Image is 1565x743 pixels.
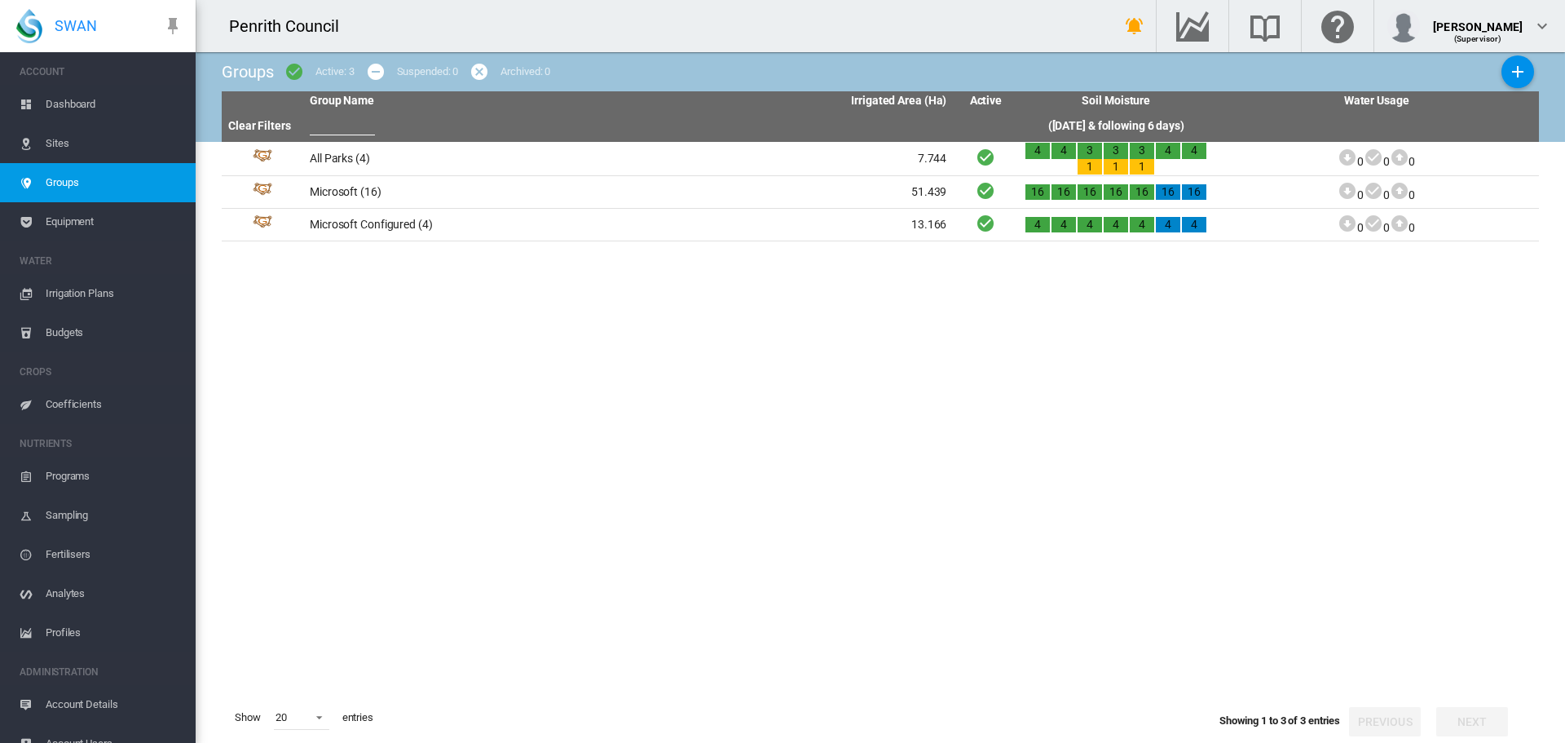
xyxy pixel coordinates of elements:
[303,91,628,111] th: Group Name
[911,218,946,231] span: 13.166
[222,176,1539,209] tr: Group Id: 31288 Microsoft (16) 51.439 Active 16 16 16 16 16 16 16 000
[336,704,380,732] span: entries
[253,215,272,235] img: 4.svg
[1182,143,1206,159] div: 4
[1078,143,1102,159] div: 3
[222,62,273,82] span: Groups
[1104,217,1128,233] div: 4
[1173,16,1212,36] md-icon: Go to the Data Hub
[1454,34,1502,43] span: (Supervisor)
[46,685,183,724] span: Account Details
[1048,119,1184,132] span: ([DATE] & following 6 days)
[278,55,311,88] button: icon-checkbox-marked-circle
[1182,217,1206,233] div: 4
[911,185,946,198] span: 51.439
[851,94,946,107] span: Irrigated Area (Ha)
[1078,159,1102,175] div: 1
[1344,94,1409,107] span: Water Usage
[222,209,1539,241] tr: Group Id: 36485 Microsoft Configured (4) 13.166 Active 4 4 4 4 4 4 4 000
[222,142,303,175] td: Group Id: 24528
[284,62,304,82] md-icon: icon-checkbox-marked-circle
[1245,16,1285,36] md-icon: Search the knowledge base
[46,274,183,313] span: Irrigation Plans
[1025,184,1050,201] div: 16
[918,152,947,165] span: 7.744
[1349,707,1421,736] button: Previous
[1078,217,1102,233] div: 4
[1130,217,1154,233] div: 4
[1104,184,1128,201] div: 16
[228,119,291,132] a: Clear Filters
[1125,16,1144,36] md-icon: icon-bell-ring
[469,62,489,82] md-icon: icon-cancel
[1433,12,1523,29] div: [PERSON_NAME]
[1130,159,1154,175] div: 1
[397,64,459,79] div: Suspended: 0
[463,55,496,88] button: icon-cancel
[228,704,267,732] span: Show
[1387,10,1420,42] img: profile.jpg
[303,142,628,175] td: All Parks (4)
[46,457,183,496] span: Programs
[976,147,995,167] i: Active
[20,248,183,274] span: WATER
[359,55,392,88] button: icon-minus-circle
[1025,217,1050,233] div: 4
[976,213,995,233] i: Active
[253,183,272,202] img: 4.svg
[1118,10,1151,42] button: icon-bell-ring
[1025,143,1050,159] div: 4
[46,574,183,613] span: Analytes
[1078,184,1102,201] div: 16
[276,711,287,723] div: 20
[46,85,183,124] span: Dashboard
[500,64,550,79] div: Archived: 0
[46,163,183,202] span: Groups
[20,431,183,457] span: NUTRIENTS
[366,62,386,82] md-icon: icon-minus-circle
[222,142,1539,176] tr: Group Id: 24528 All Parks (4) 7.744 Active 4 4 3 1 3 1 3 1 4 4 000
[1219,714,1340,727] span: Showing 1 to 3 of 3 entries
[1182,184,1206,201] div: 16
[1130,184,1154,201] div: 16
[976,180,995,201] i: Active
[253,149,272,169] img: 4.svg
[1104,143,1128,159] div: 3
[303,209,628,241] td: Microsoft Configured (4)
[1338,155,1415,168] span: 0 0 0
[1318,16,1357,36] md-icon: Click here for help
[303,176,628,208] td: Microsoft (16)
[1338,188,1415,201] span: 0 0 0
[16,9,42,43] img: SWAN-Landscape-Logo-Colour-drop.png
[953,91,1018,111] th: Active
[46,496,183,535] span: Sampling
[46,313,183,352] span: Budgets
[20,359,183,385] span: CROPS
[1436,707,1508,736] button: Next
[163,16,183,36] md-icon: icon-pin
[1130,143,1154,159] div: 3
[1156,217,1180,233] div: 4
[1156,143,1180,159] div: 4
[1082,94,1150,107] span: Soil Moisture
[222,176,303,208] td: Group Id: 31288
[222,209,303,241] td: Group Id: 36485
[1338,221,1415,234] span: 0 0 0
[1156,184,1180,201] div: 16
[229,15,354,38] div: Penrith Council
[1104,159,1128,175] div: 1
[20,659,183,685] span: ADMINISTRATION
[46,613,183,652] span: Profiles
[1508,62,1528,82] md-icon: icon-plus
[1051,143,1076,159] div: 4
[1051,184,1076,201] div: 16
[20,59,183,85] span: ACCOUNT
[46,385,183,424] span: Coefficients
[46,535,183,574] span: Fertilisers
[46,124,183,163] span: Sites
[1501,55,1534,88] button: Add New Group
[315,64,354,79] div: Active: 3
[55,15,97,36] span: SWAN
[1051,217,1076,233] div: 4
[1532,16,1552,36] md-icon: icon-chevron-down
